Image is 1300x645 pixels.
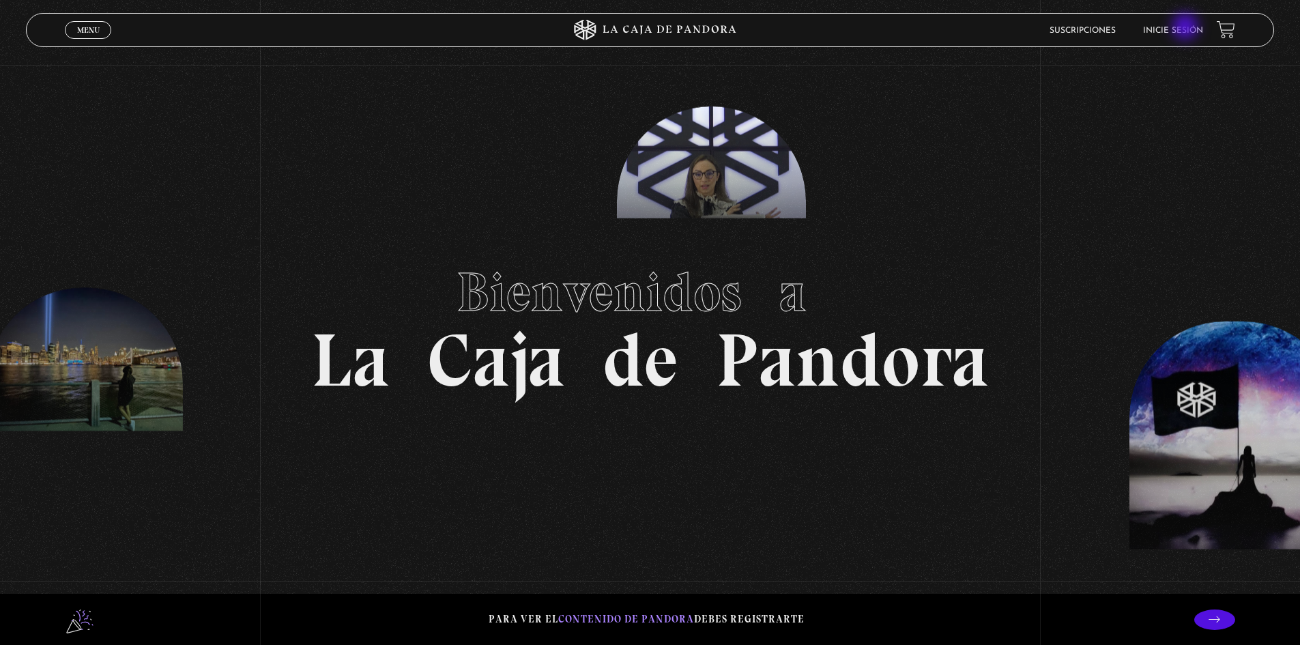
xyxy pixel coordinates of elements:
[1050,27,1116,35] a: Suscripciones
[1217,20,1235,39] a: View your shopping cart
[1143,27,1203,35] a: Inicie sesión
[558,613,694,625] span: contenido de Pandora
[311,248,989,398] h1: La Caja de Pandora
[457,259,844,325] span: Bienvenidos a
[72,38,104,47] span: Cerrar
[489,610,805,629] p: Para ver el debes registrarte
[77,26,100,34] span: Menu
